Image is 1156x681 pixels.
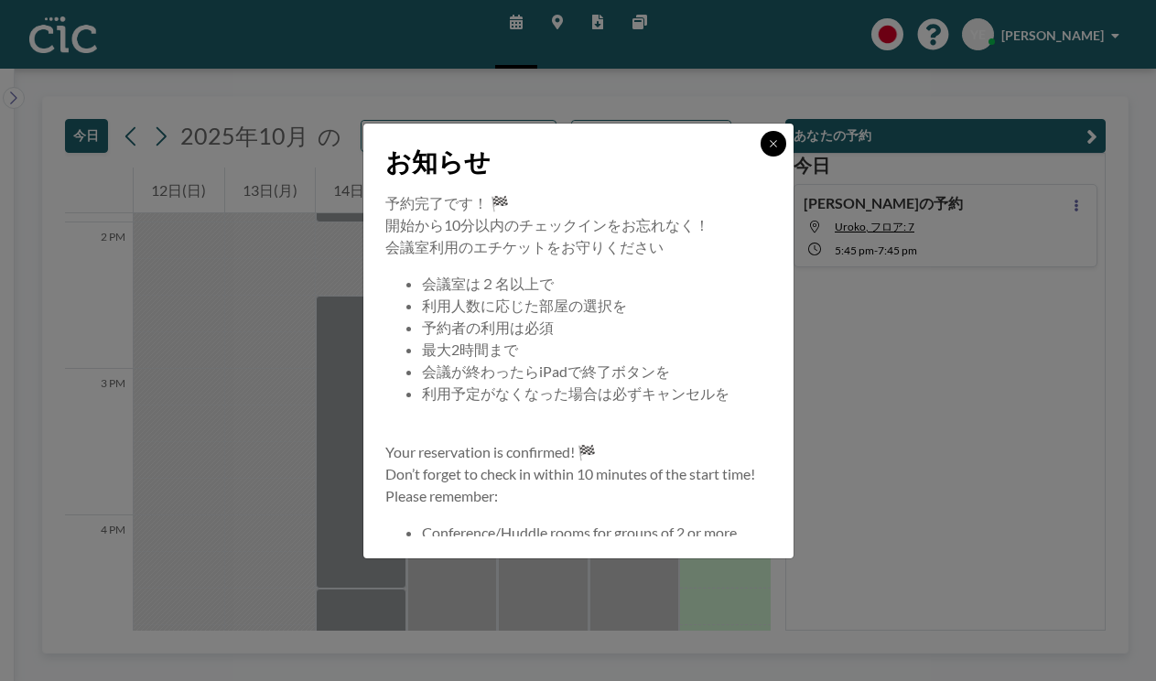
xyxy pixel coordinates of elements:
[422,362,670,380] span: 会議が終わったらiPadで終了ボタンを
[385,146,491,178] span: お知らせ
[422,384,729,402] span: 利用予定がなくなった場合は必ずキャンセルを
[422,319,554,336] span: 予約者の利用は必須
[422,524,737,541] span: Conference/Huddle rooms for groups of 2 or more
[385,465,755,482] span: Don’t forget to check in within 10 minutes of the start time!
[385,194,509,211] span: 予約完了です！ 🏁
[385,216,709,233] span: 開始から10分以内のチェックインをお忘れなく！
[385,487,498,504] span: Please remember:
[422,275,554,292] span: 会議室は２名以上で
[385,443,596,460] span: Your reservation is confirmed! 🏁
[385,238,664,255] span: 会議室利用のエチケットをお守りください
[422,297,627,314] span: 利用人数に応じた部屋の選択を
[422,340,518,358] span: 最大2時間まで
